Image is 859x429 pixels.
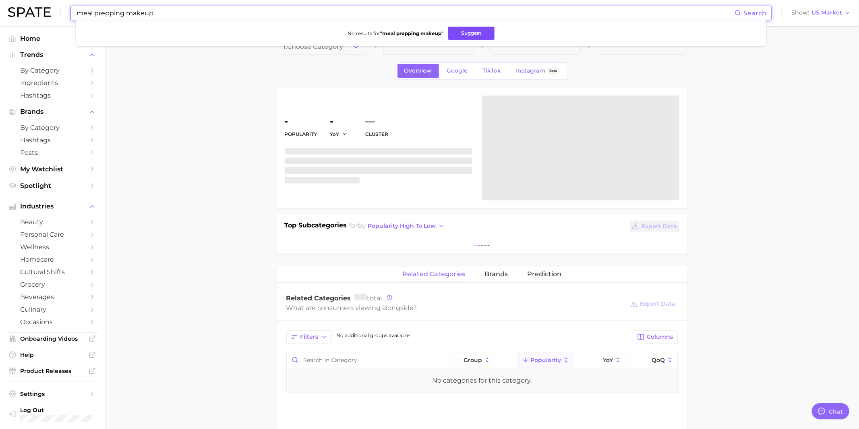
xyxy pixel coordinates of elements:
span: Help [20,351,85,358]
span: YoY [603,357,613,363]
span: occasions [20,318,85,326]
a: personal care [6,228,98,241]
a: Overview [397,64,439,78]
button: Suggest [448,27,495,40]
span: Posts [20,149,85,156]
a: Home [6,32,98,45]
button: Industries [6,200,98,212]
a: Onboarding Videos [6,333,98,345]
span: TikTok [483,67,501,74]
span: Export Data [642,223,677,230]
dd: - [330,117,353,126]
button: ShowUS Market [789,8,853,18]
a: Spotlight [6,179,98,192]
button: QoQ [625,352,677,368]
button: group [450,352,519,368]
span: Trends [20,51,85,58]
span: 1. Choose Category [284,43,344,50]
span: Export Data [640,300,676,307]
span: Search [743,9,766,17]
input: Search in category [287,352,450,368]
a: occasions [6,316,98,328]
div: What are consumers viewing alongside ? [286,302,625,313]
span: Product Releases [20,367,85,375]
span: No additional groups available. [337,332,411,338]
a: cultural shifts [6,266,98,278]
button: Brands [6,106,98,118]
span: Filters [300,333,319,340]
span: by Category [20,67,85,74]
dt: cluster [366,129,389,139]
button: Export Data [628,298,677,310]
a: Hashtags [6,134,98,146]
span: Related Categories [286,294,351,302]
span: Brands [20,108,85,115]
div: No categories for this category. [432,376,532,385]
button: YoY [330,131,348,137]
dd: - [285,117,317,126]
span: related categories [402,271,465,278]
span: Hashtags [20,92,85,99]
a: Log out. Currently logged in with e-mail mathilde@spate.nyc. [6,404,98,425]
span: grocery [20,281,85,288]
span: culinary [20,306,85,313]
a: Posts [6,146,98,159]
a: TikTok [476,64,508,78]
a: homecare [6,253,98,266]
span: Hashtags [20,136,85,144]
span: QoQ [652,357,665,363]
strong: " meal prepping makeup " [380,30,443,36]
span: Settings [20,390,85,398]
a: Product Releases [6,365,98,377]
button: Export Data [630,221,679,232]
span: Show [791,10,809,15]
span: for by [349,222,447,229]
span: Industries [20,203,85,210]
span: wellness [20,243,85,251]
span: Spotlight [20,182,85,190]
button: Columns [633,330,677,344]
button: popularity high to low [366,221,447,231]
a: beauty [6,216,98,228]
a: My Watchlist [6,163,98,175]
dt: Popularity [285,129,317,139]
span: homecare [20,256,85,263]
span: Home [20,35,85,42]
a: by Category [6,121,98,134]
a: by Category [6,64,98,77]
a: culinary [6,303,98,316]
span: YoY [330,131,339,137]
span: — [366,117,375,126]
input: Search here for a brand, industry, or ingredient [76,6,735,20]
span: No results for [348,30,443,36]
span: popularity high to low [368,223,436,229]
span: Prediction [527,271,561,278]
a: Help [6,349,98,361]
span: beauty [20,218,85,226]
a: InstagramBeta [509,64,567,78]
button: Popularity [519,352,573,368]
span: group [464,357,482,363]
span: by Category [20,124,85,131]
button: Trends [6,49,98,61]
span: Beta [550,67,557,74]
span: Overview [404,67,432,74]
button: 1.Choose Category [277,39,367,55]
a: beverages [6,291,98,303]
span: cultural shifts [20,268,85,276]
span: brands [484,271,508,278]
span: Google [447,67,468,74]
span: Popularity [530,357,561,363]
span: My Watchlist [20,165,85,173]
span: Instagram [516,67,546,74]
a: Settings [6,388,98,400]
button: Filters [286,330,332,344]
a: Google [440,64,475,78]
h1: Top Subcategories [285,221,347,233]
img: SPATE [8,7,51,17]
span: Columns [647,333,673,340]
span: Onboarding Videos [20,335,85,342]
span: beverages [20,293,85,301]
span: Ingredients [20,79,85,87]
a: Ingredients [6,77,98,89]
